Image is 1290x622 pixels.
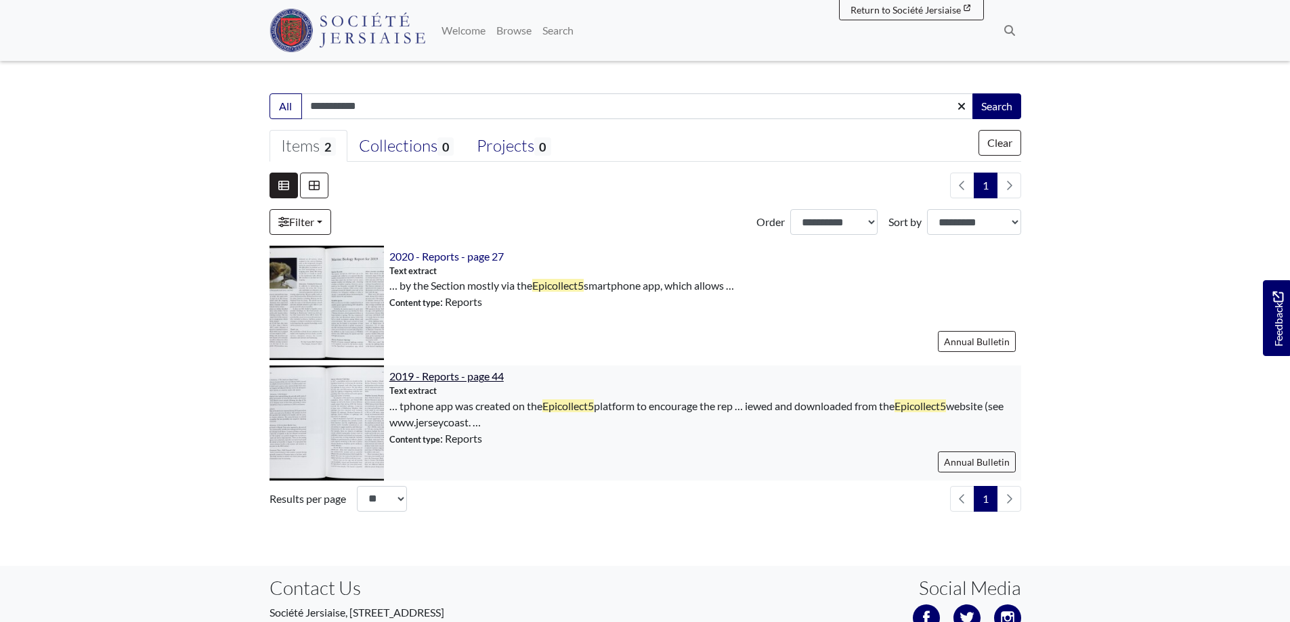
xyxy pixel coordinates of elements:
[851,4,961,16] span: Return to Société Jersiaise
[436,17,491,44] a: Welcome
[389,384,437,397] span: Text extract
[389,434,440,445] span: Content type
[542,399,594,412] span: Epicollect5
[1263,280,1290,356] a: Would you like to provide feedback?
[270,246,384,360] img: 2020 - Reports - page 27
[979,130,1021,156] button: Clear
[491,17,537,44] a: Browse
[532,279,584,292] span: Epicollect5
[270,491,346,507] label: Results per page
[389,250,504,263] a: 2020 - Reports - page 27
[895,399,946,412] span: Epicollect5
[270,577,635,600] h3: Contact Us
[320,137,336,156] span: 2
[888,214,922,230] label: Sort by
[437,137,454,156] span: 0
[974,173,997,198] span: Goto page 1
[938,451,1016,472] a: Annual Bulletin
[950,486,974,512] li: Previous page
[281,136,336,156] div: Items
[270,604,635,621] p: Société Jersiaise, [STREET_ADDRESS]
[389,398,1021,430] span: … tphone app was created on the platform to encourage the rep … iewed and downloaded from the web...
[389,370,504,382] a: 2019 - Reports - page 44
[389,265,437,277] span: Text extract
[389,277,734,294] span: … by the Section mostly via the smartphone app, which allows …
[1270,291,1286,346] span: Feedback
[534,137,551,156] span: 0
[301,93,974,119] input: Enter one or more search terms...
[359,136,454,156] div: Collections
[938,331,1016,352] a: Annual Bulletin
[270,365,384,480] img: 2019 - Reports - page 44
[950,173,974,198] li: Previous page
[270,209,331,235] a: Filter
[270,9,426,52] img: Société Jersiaise
[756,214,785,230] label: Order
[945,486,1021,512] nav: pagination
[270,5,426,55] a: Société Jersiaise logo
[477,136,551,156] div: Projects
[972,93,1021,119] button: Search
[389,294,482,310] span: : Reports
[270,93,302,119] button: All
[945,173,1021,198] nav: pagination
[537,17,579,44] a: Search
[389,430,482,447] span: : Reports
[389,297,440,308] span: Content type
[919,577,1021,600] h3: Social Media
[974,486,997,512] span: Goto page 1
